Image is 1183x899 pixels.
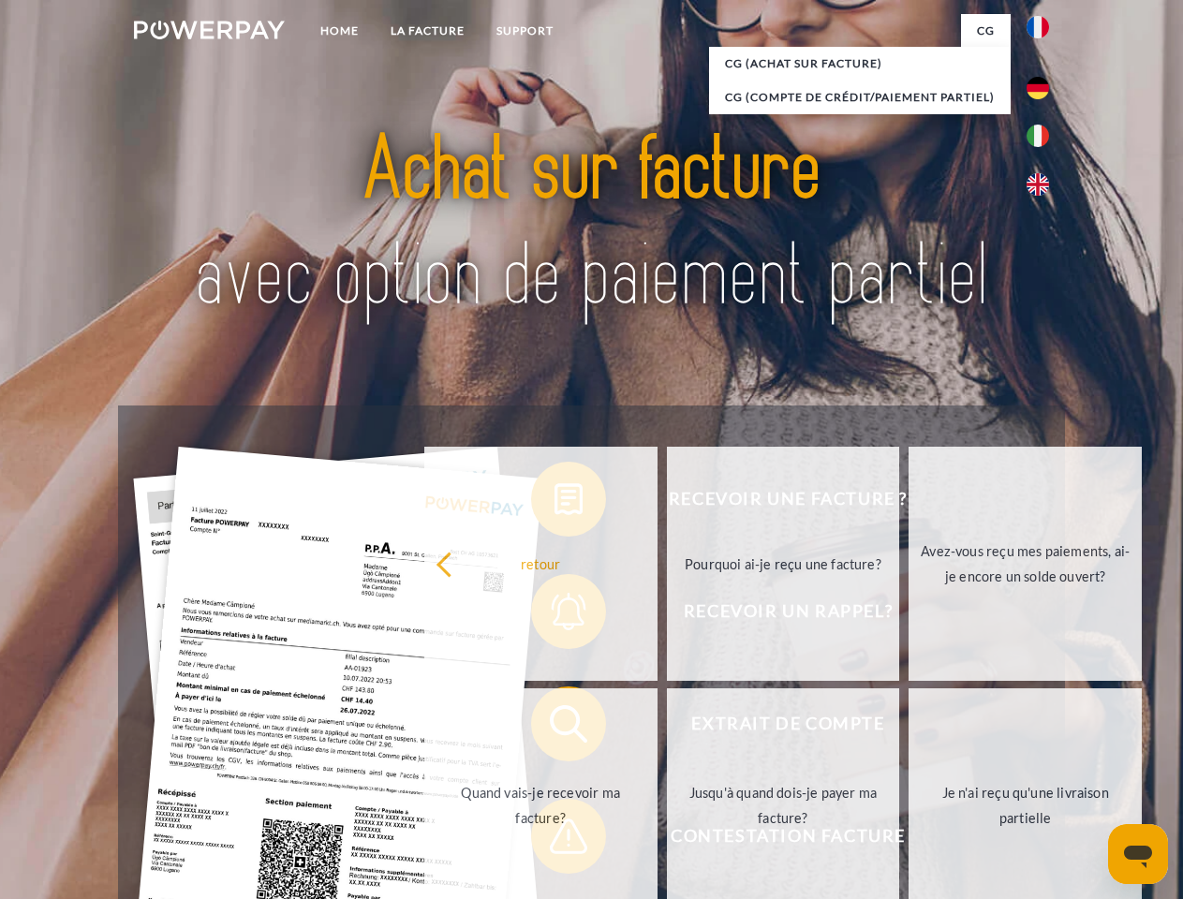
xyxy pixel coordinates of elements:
[961,14,1011,48] a: CG
[1108,824,1168,884] iframe: Bouton de lancement de la fenêtre de messagerie
[1027,16,1049,38] img: fr
[436,551,646,576] div: retour
[1027,77,1049,99] img: de
[134,21,285,39] img: logo-powerpay-white.svg
[678,780,889,831] div: Jusqu'à quand dois-je payer ma facture?
[1027,125,1049,147] img: it
[678,551,889,576] div: Pourquoi ai-je reçu une facture?
[920,780,1131,831] div: Je n'ai reçu qu'une livraison partielle
[709,81,1011,114] a: CG (Compte de crédit/paiement partiel)
[1027,173,1049,196] img: en
[920,538,1131,589] div: Avez-vous reçu mes paiements, ai-je encore un solde ouvert?
[179,90,1004,359] img: title-powerpay_fr.svg
[375,14,481,48] a: LA FACTURE
[709,47,1011,81] a: CG (achat sur facture)
[304,14,375,48] a: Home
[436,780,646,831] div: Quand vais-je recevoir ma facture?
[909,447,1142,681] a: Avez-vous reçu mes paiements, ai-je encore un solde ouvert?
[481,14,569,48] a: Support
